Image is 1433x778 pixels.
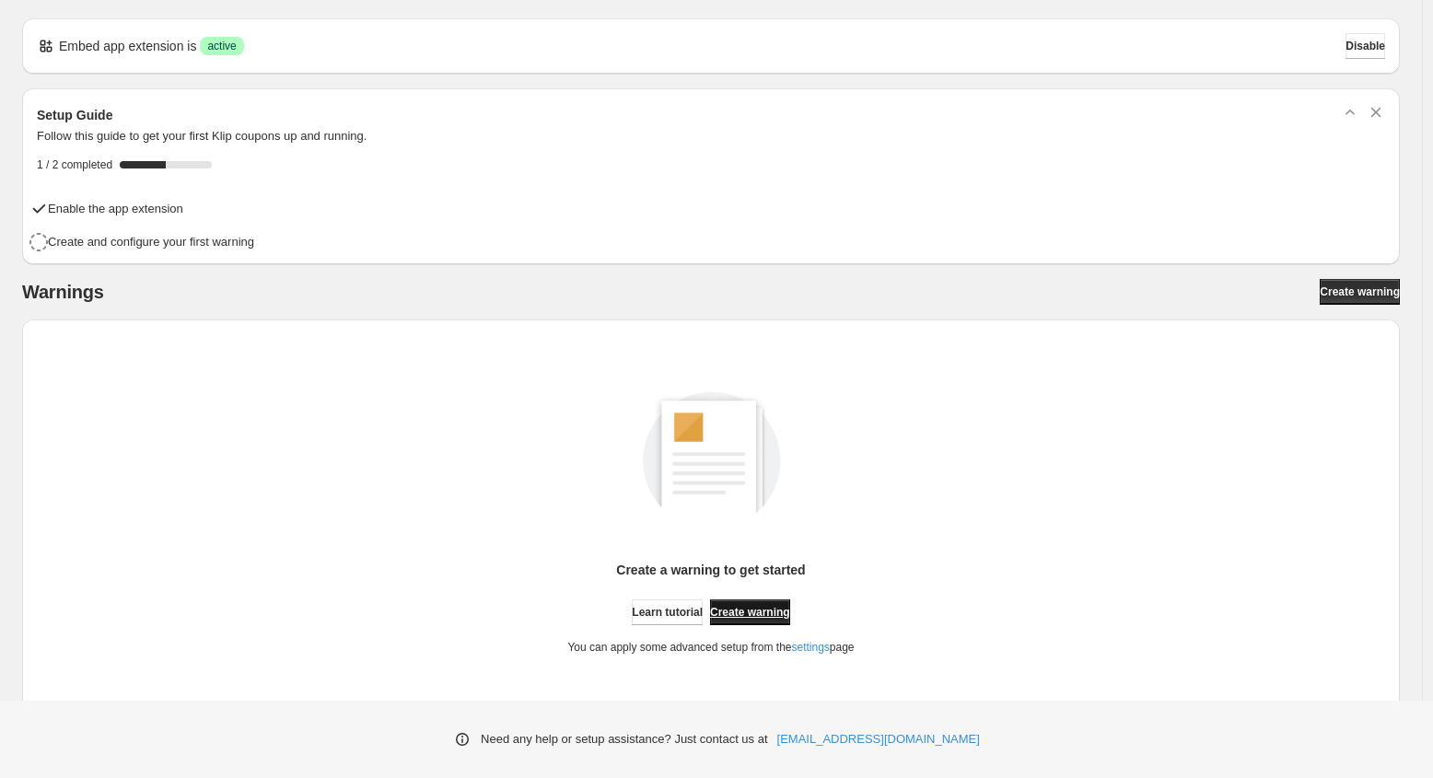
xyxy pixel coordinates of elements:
[777,730,980,749] a: [EMAIL_ADDRESS][DOMAIN_NAME]
[22,281,104,303] h2: Warnings
[1346,33,1385,59] button: Disable
[37,106,112,124] h3: Setup Guide
[616,561,805,579] p: Create a warning to get started
[59,37,196,55] p: Embed app extension is
[710,599,790,625] a: Create warning
[567,640,854,655] p: You can apply some advanced setup from the page
[632,599,703,625] a: Learn tutorial
[632,605,703,620] span: Learn tutorial
[710,605,790,620] span: Create warning
[1320,279,1400,305] a: Create warning
[37,127,1385,145] p: Follow this guide to get your first Klip coupons up and running.
[48,200,183,218] h4: Enable the app extension
[791,641,829,654] a: settings
[207,39,236,53] span: active
[48,233,254,251] h4: Create and configure your first warning
[1320,284,1400,299] span: Create warning
[37,157,112,172] span: 1 / 2 completed
[1346,39,1385,53] span: Disable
